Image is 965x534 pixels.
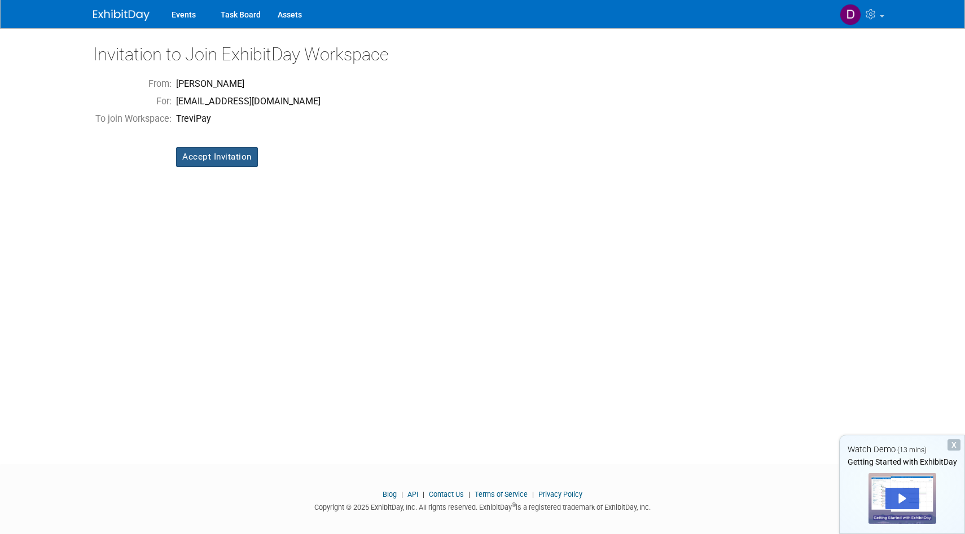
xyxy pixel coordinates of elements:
td: [PERSON_NAME] [174,76,323,93]
span: | [529,490,537,498]
input: Accept Invitation [176,147,258,167]
td: From: [93,76,174,93]
span: | [398,490,406,498]
div: Play [885,488,919,509]
div: Getting Started with ExhibitDay [840,456,964,467]
td: [EMAIL_ADDRESS][DOMAIN_NAME] [174,93,323,111]
td: To join Workspace: [93,111,174,128]
sup: ® [512,502,516,508]
span: (13 mins) [897,446,927,454]
a: API [407,490,418,498]
div: Watch Demo [840,444,964,456]
img: ExhibitDay [93,10,150,21]
h2: Invitation to Join ExhibitDay Workspace [93,45,872,64]
a: Terms of Service [475,490,528,498]
div: Dismiss [948,439,960,451]
td: For: [93,93,174,111]
img: Donnachad Krüger [840,4,861,25]
span: | [420,490,427,498]
a: Blog [383,490,397,498]
td: TreviPay [174,111,323,128]
a: Privacy Policy [538,490,582,498]
span: | [466,490,473,498]
a: Contact Us [429,490,464,498]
